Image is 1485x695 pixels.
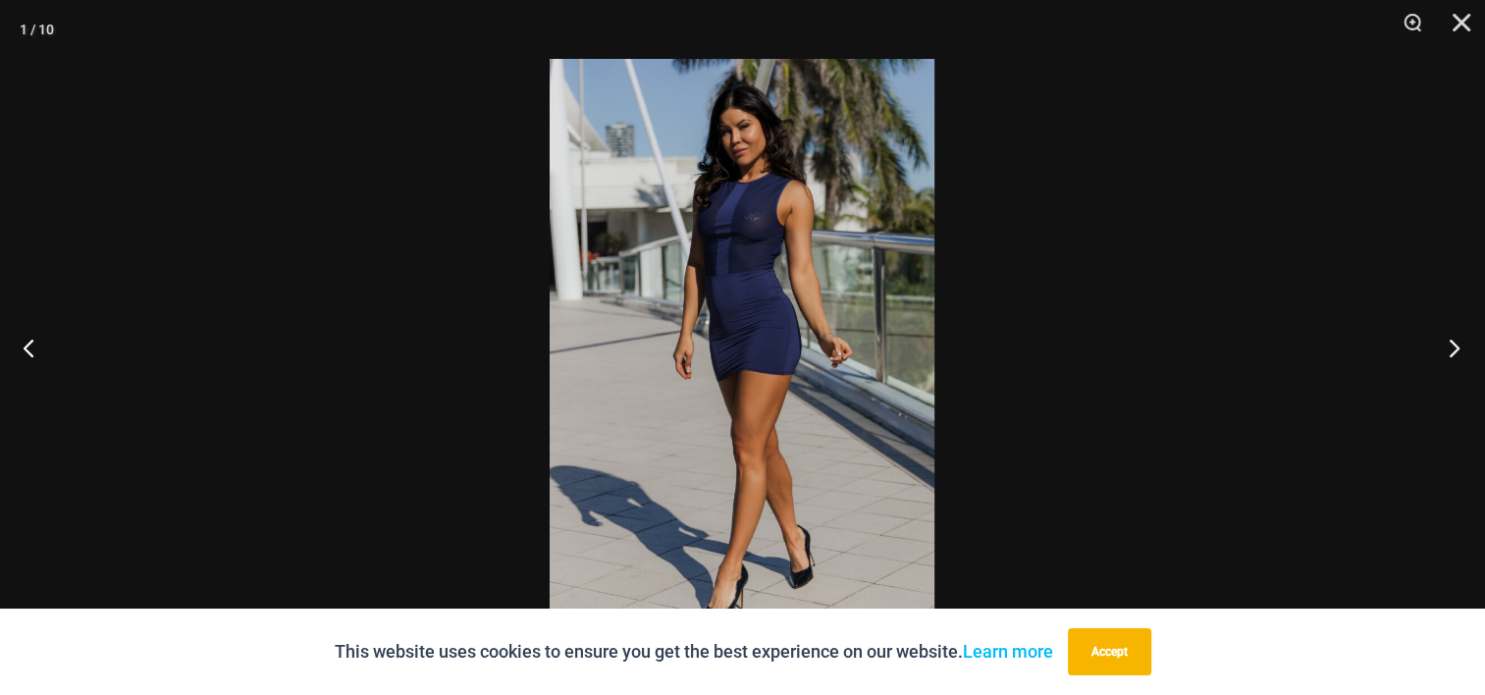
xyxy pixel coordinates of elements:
[1411,298,1485,397] button: Next
[1068,628,1151,675] button: Accept
[550,59,934,636] img: Desire Me Navy 5192 Dress 11
[963,641,1053,662] a: Learn more
[335,637,1053,667] p: This website uses cookies to ensure you get the best experience on our website.
[20,15,54,44] div: 1 / 10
